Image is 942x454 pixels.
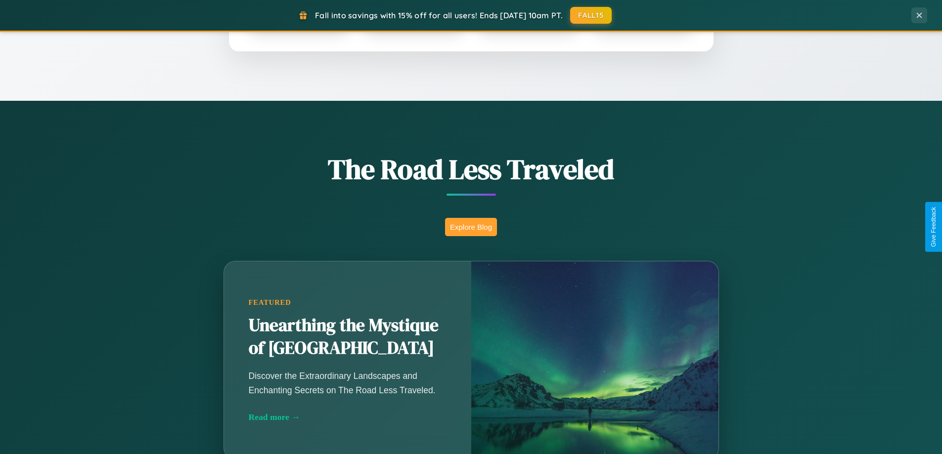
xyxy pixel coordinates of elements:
h2: Unearthing the Mystique of [GEOGRAPHIC_DATA] [249,314,447,360]
div: Featured [249,298,447,307]
p: Discover the Extraordinary Landscapes and Enchanting Secrets on The Road Less Traveled. [249,369,447,397]
div: Give Feedback [930,207,937,247]
button: FALL15 [570,7,612,24]
span: Fall into savings with 15% off for all users! Ends [DATE] 10am PT. [315,10,563,20]
h1: The Road Less Traveled [175,150,768,188]
button: Explore Blog [445,218,497,236]
div: Read more → [249,412,447,422]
